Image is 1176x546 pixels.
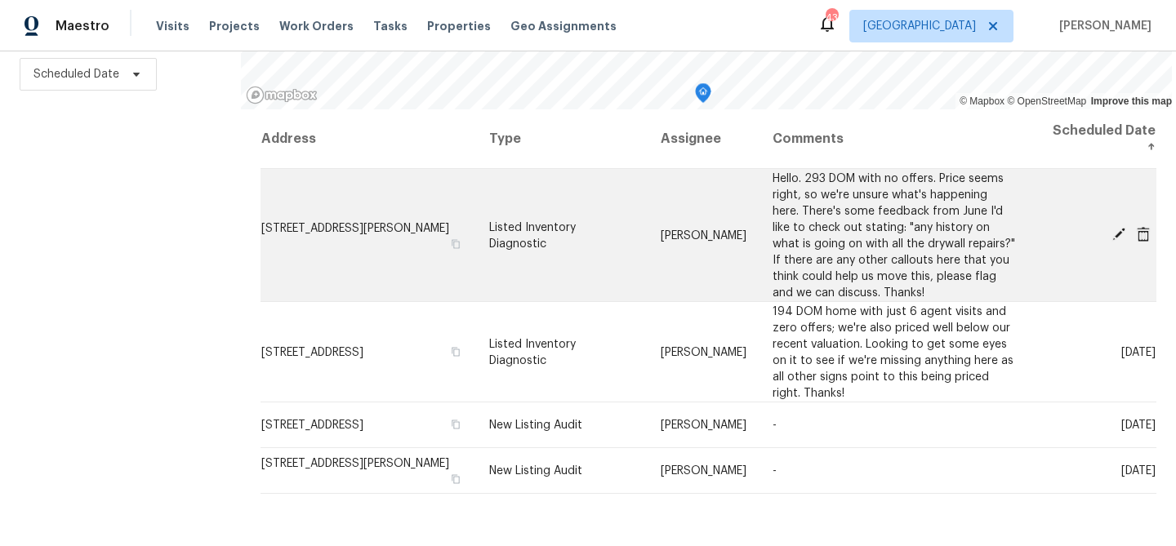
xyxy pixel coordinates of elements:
[373,20,408,32] span: Tasks
[661,229,746,241] span: [PERSON_NAME]
[489,465,582,477] span: New Listing Audit
[661,419,746,431] span: [PERSON_NAME]
[510,18,617,34] span: Geo Assignments
[33,66,119,82] span: Scheduled Date
[661,465,746,477] span: [PERSON_NAME]
[773,465,777,477] span: -
[695,83,711,109] div: Map marker
[1121,346,1156,357] span: [DATE]
[489,419,582,431] span: New Listing Audit
[1053,18,1151,34] span: [PERSON_NAME]
[1091,95,1172,107] a: Improve this map
[261,458,449,469] span: [STREET_ADDRESS][PERSON_NAME]
[759,109,1028,169] th: Comments
[448,236,463,251] button: Copy Address
[826,10,837,26] div: 43
[448,417,463,432] button: Copy Address
[1107,227,1131,242] span: Edit
[960,95,1004,107] a: Mapbox
[773,305,1013,398] span: 194 DOM home with just 6 agent visits and zero offers; we're also priced well below our recent va...
[773,419,777,431] span: -
[489,221,576,249] span: Listed Inventory Diagnostic
[1121,419,1156,431] span: [DATE]
[773,172,1015,298] span: Hello. 293 DOM with no offers. Price seems right, so we're unsure what's happening here. There's ...
[661,346,746,357] span: [PERSON_NAME]
[261,346,363,357] span: [STREET_ADDRESS]
[246,86,318,104] a: Mapbox homepage
[1029,109,1156,169] th: Scheduled Date ↑
[448,472,463,486] button: Copy Address
[279,18,354,34] span: Work Orders
[476,109,648,169] th: Type
[261,419,363,431] span: [STREET_ADDRESS]
[489,338,576,366] span: Listed Inventory Diagnostic
[1121,465,1156,477] span: [DATE]
[1007,95,1086,107] a: OpenStreetMap
[1131,227,1156,242] span: Cancel
[209,18,260,34] span: Projects
[156,18,189,34] span: Visits
[56,18,109,34] span: Maestro
[863,18,976,34] span: [GEOGRAPHIC_DATA]
[427,18,491,34] span: Properties
[261,222,449,233] span: [STREET_ADDRESS][PERSON_NAME]
[261,109,476,169] th: Address
[648,109,759,169] th: Assignee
